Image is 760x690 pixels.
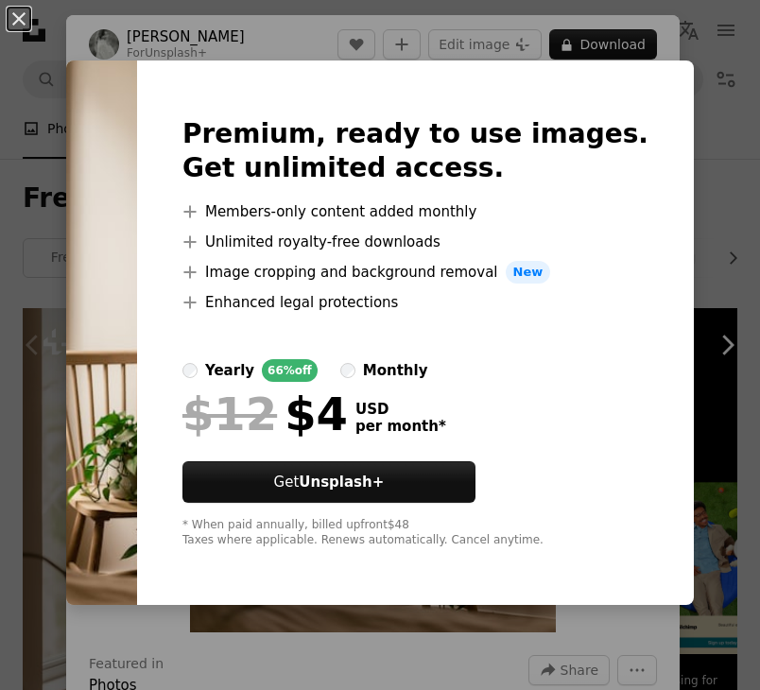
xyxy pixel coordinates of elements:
[182,200,648,223] li: Members-only content added monthly
[182,291,648,314] li: Enhanced legal protections
[262,359,318,382] div: 66% off
[182,518,648,548] div: * When paid annually, billed upfront $48 Taxes where applicable. Renews automatically. Cancel any...
[506,261,551,284] span: New
[182,389,277,439] span: $12
[355,418,446,435] span: per month *
[182,389,348,439] div: $4
[299,474,384,491] strong: Unsplash+
[182,261,648,284] li: Image cropping and background removal
[182,231,648,253] li: Unlimited royalty-free downloads
[182,461,475,503] button: GetUnsplash+
[182,117,648,185] h2: Premium, ready to use images. Get unlimited access.
[66,60,137,605] img: premium_photo-1684445034763-013f0525c40c
[355,401,446,418] span: USD
[182,363,198,378] input: yearly66%off
[340,363,355,378] input: monthly
[363,359,428,382] div: monthly
[205,359,254,382] div: yearly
